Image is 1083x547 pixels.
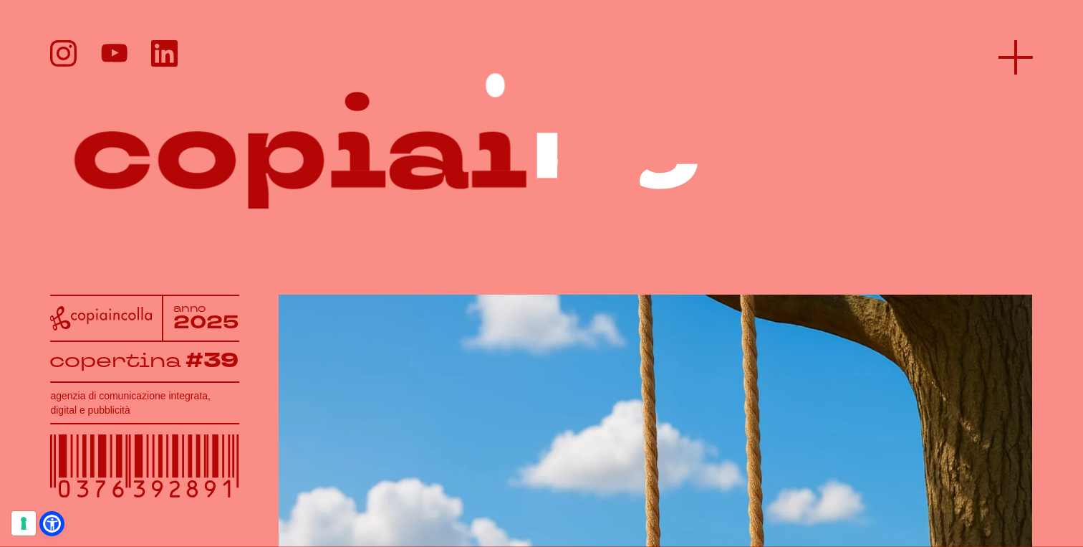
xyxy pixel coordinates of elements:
tspan: #39 [185,347,238,375]
tspan: copertina [49,347,181,373]
button: Le tue preferenze relative al consenso per le tecnologie di tracciamento [11,511,36,536]
h1: agenzia di comunicazione integrata, digital e pubblicità [50,389,239,417]
a: Open Accessibility Menu [43,515,61,533]
tspan: 2025 [173,310,240,336]
tspan: anno [173,301,207,315]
